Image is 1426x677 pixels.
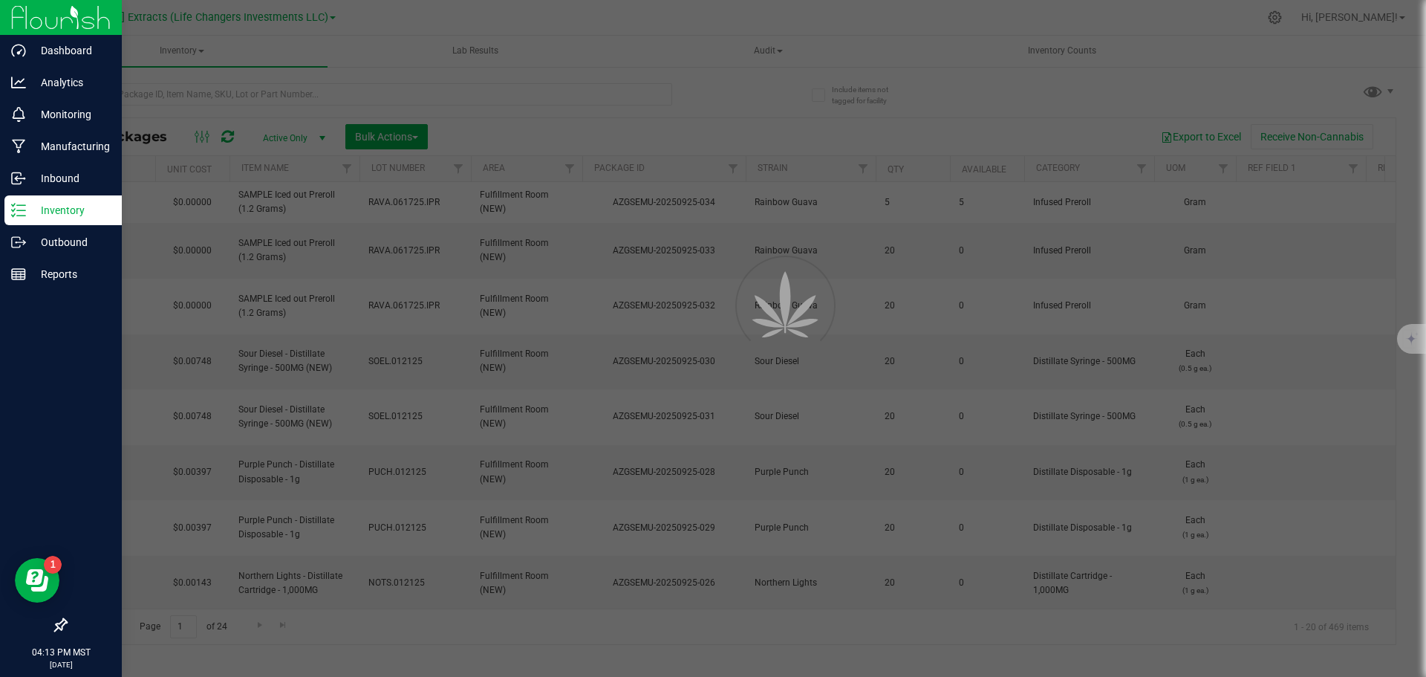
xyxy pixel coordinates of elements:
p: Analytics [26,74,115,91]
inline-svg: Manufacturing [11,139,26,154]
inline-svg: Inventory [11,203,26,218]
iframe: Resource center [15,558,59,603]
inline-svg: Monitoring [11,107,26,122]
iframe: Resource center unread badge [44,556,62,574]
inline-svg: Inbound [11,171,26,186]
inline-svg: Reports [11,267,26,282]
p: Reports [26,265,115,283]
inline-svg: Outbound [11,235,26,250]
inline-svg: Analytics [11,75,26,90]
inline-svg: Dashboard [11,43,26,58]
p: 04:13 PM MST [7,646,115,659]
p: Inbound [26,169,115,187]
p: Outbound [26,233,115,251]
p: Inventory [26,201,115,219]
p: Dashboard [26,42,115,59]
p: Manufacturing [26,137,115,155]
p: Monitoring [26,106,115,123]
p: [DATE] [7,659,115,670]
